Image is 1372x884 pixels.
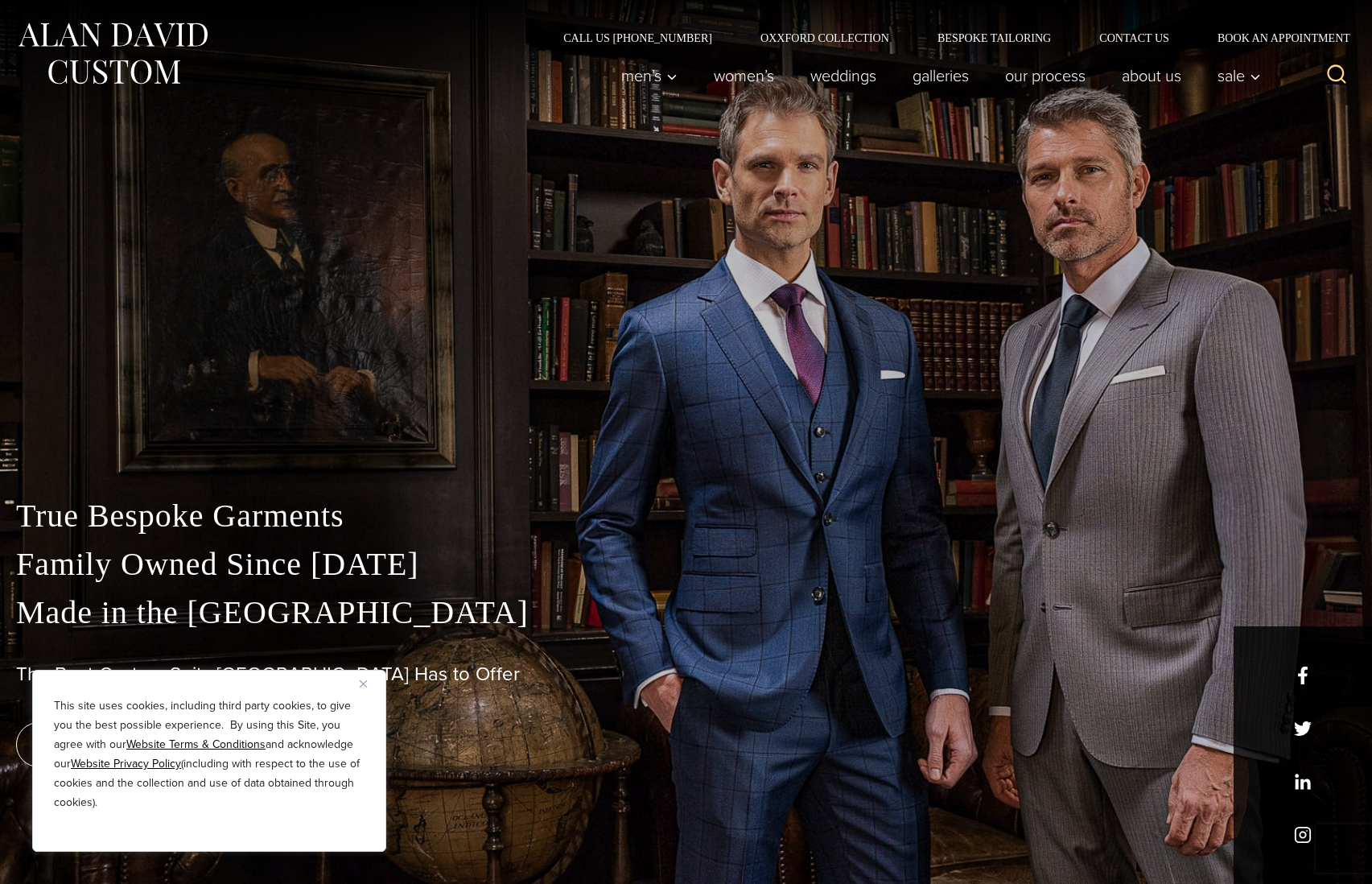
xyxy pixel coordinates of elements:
[16,18,209,89] img: Alan David Custom
[16,492,1356,637] p: True Bespoke Garments Family Owned Since [DATE] Made in the [GEOGRAPHIC_DATA]
[604,60,1270,92] nav: Primary Navigation
[54,696,365,812] p: This site uses cookies, including third party cookies, to give you the best possible experience. ...
[71,755,181,772] a: Website Privacy Policy
[987,60,1104,92] a: Our Process
[16,663,1356,686] h1: The Best Custom Suits [GEOGRAPHIC_DATA] Has to Offer
[1217,68,1261,84] span: Sale
[126,736,266,753] a: Website Terms & Conditions
[360,680,367,688] img: Close
[1317,56,1356,95] button: View Search Form
[696,60,793,92] a: Women’s
[1075,32,1193,43] a: Contact Us
[360,674,379,693] button: Close
[1104,60,1200,92] a: About Us
[913,32,1075,43] a: Bespoke Tailoring
[1193,32,1356,43] a: Book an Appointment
[539,32,1356,43] nav: Secondary Navigation
[539,32,736,43] a: Call Us [PHONE_NUMBER]
[621,68,678,84] span: Men’s
[895,60,987,92] a: Galleries
[16,722,241,767] a: book an appointment
[736,32,913,43] a: Oxxford Collection
[793,60,895,92] a: weddings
